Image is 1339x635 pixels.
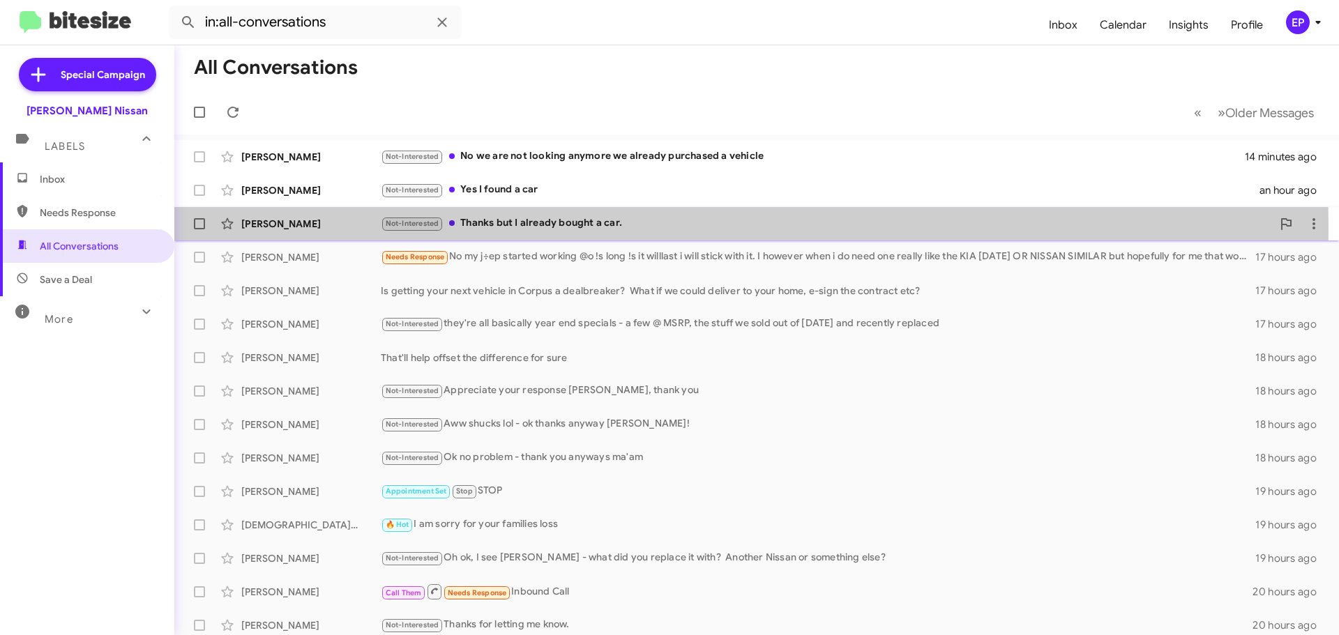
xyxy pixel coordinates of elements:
div: [PERSON_NAME] [241,418,381,431]
span: Special Campaign [61,68,145,82]
span: Needs Response [40,206,158,220]
div: I am sorry for your families loss [381,517,1255,533]
div: [PERSON_NAME] [241,585,381,599]
span: Not-Interested [386,152,439,161]
span: Not-Interested [386,420,439,429]
div: [PERSON_NAME] [241,618,381,632]
span: « [1194,104,1202,121]
span: More [45,313,73,326]
span: Needs Response [386,252,445,261]
div: 19 hours ago [1255,551,1328,565]
div: [PERSON_NAME] [241,451,381,465]
div: 18 hours ago [1255,418,1328,431]
span: All Conversations [40,239,119,253]
button: EP [1274,10,1324,34]
span: Inbox [40,172,158,186]
div: 18 hours ago [1255,351,1328,365]
span: Not-Interested [386,185,439,194]
div: Is getting your next vehicle in Corpus a dealbreaker? What if we could deliver to your home, e-si... [381,284,1255,298]
div: [PERSON_NAME] [241,284,381,298]
a: Insights [1158,5,1220,45]
div: Oh ok, I see [PERSON_NAME] - what did you replace it with? Another Nissan or something else? [381,550,1255,566]
div: 20 hours ago [1253,618,1328,632]
div: [PERSON_NAME] [241,351,381,365]
span: Not-Interested [386,453,439,462]
div: That'll help offset the difference for sure [381,351,1255,365]
div: Aww shucks lol - ok thanks anyway [PERSON_NAME]! [381,416,1255,432]
span: Not-Interested [386,386,439,395]
div: 18 hours ago [1255,451,1328,465]
div: Thanks for letting me know. [381,617,1253,633]
div: [PERSON_NAME] [241,384,381,398]
a: Inbox [1038,5,1089,45]
div: 17 hours ago [1255,284,1328,298]
a: Calendar [1089,5,1158,45]
div: [PERSON_NAME] [241,551,381,565]
span: Stop [456,487,473,496]
nav: Page navigation example [1186,98,1322,127]
div: [PERSON_NAME] Nissan [27,104,148,118]
div: 17 hours ago [1255,317,1328,331]
div: they're all basically year end specials - a few @ MSRP, the stuff we sold out of [DATE] and recen... [381,316,1255,332]
div: STOP [381,483,1255,499]
div: Ok no problem - thank you anyways ma'am [381,450,1255,466]
div: [PERSON_NAME] [241,484,381,498]
span: Call Them [386,588,422,597]
span: Not-Interested [386,319,439,328]
button: Previous [1186,98,1210,127]
span: Older Messages [1225,105,1314,121]
span: Needs Response [448,588,507,597]
div: Inbound Call [381,583,1253,600]
input: Search [169,6,462,39]
div: 18 hours ago [1255,384,1328,398]
div: 19 hours ago [1255,518,1328,532]
div: No my j÷ep started working @o !s long !s it willlast i will stick with it. I however when i do ne... [381,249,1255,265]
div: 20 hours ago [1253,585,1328,599]
div: 19 hours ago [1255,484,1328,498]
div: Thanks but I already bought a car. [381,215,1272,231]
div: No we are not looking anymore we already purchased a vehicle [381,148,1245,165]
div: 17 hours ago [1255,250,1328,264]
span: Labels [45,140,85,153]
div: [PERSON_NAME] [241,250,381,264]
h1: All Conversations [194,56,358,79]
div: Appreciate your response [PERSON_NAME], thank you [381,383,1255,399]
div: [PERSON_NAME] [241,150,381,164]
a: Special Campaign [19,58,156,91]
div: [DEMOGRAPHIC_DATA][PERSON_NAME] [241,518,381,532]
span: Not-Interested [386,553,439,563]
div: Yes I found a car [381,182,1259,198]
span: » [1218,104,1225,121]
span: Appointment Set [386,487,447,496]
span: Save a Deal [40,273,92,286]
div: [PERSON_NAME] [241,183,381,197]
button: Next [1209,98,1322,127]
span: Not-Interested [386,620,439,629]
div: [PERSON_NAME] [241,317,381,331]
a: Profile [1220,5,1274,45]
div: 14 minutes ago [1245,150,1328,164]
div: EP [1286,10,1310,34]
div: an hour ago [1259,183,1328,197]
div: [PERSON_NAME] [241,217,381,231]
span: 🔥 Hot [386,520,409,529]
span: Not-Interested [386,219,439,228]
